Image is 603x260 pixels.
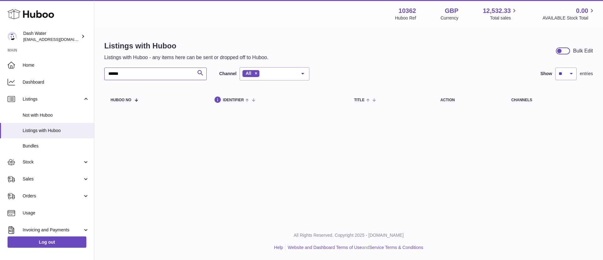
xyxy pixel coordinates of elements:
[23,227,83,233] span: Invoicing and Payments
[23,210,89,216] span: Usage
[369,245,423,250] a: Service Terms & Conditions
[395,15,416,21] div: Huboo Ref
[274,245,283,250] a: Help
[511,98,587,102] div: channels
[23,176,83,182] span: Sales
[354,98,364,102] span: title
[483,7,518,21] a: 12,532.33 Total sales
[246,71,251,76] span: All
[23,143,89,149] span: Bundles
[23,79,89,85] span: Dashboard
[541,71,552,77] label: Show
[23,193,83,199] span: Orders
[23,96,83,102] span: Listings
[223,98,244,102] span: identifier
[440,98,499,102] div: action
[285,245,423,251] li: and
[23,62,89,68] span: Home
[219,71,236,77] label: Channel
[445,7,458,15] strong: GBP
[111,98,131,102] span: Huboo no
[576,7,588,15] span: 0.00
[580,71,593,77] span: entries
[288,245,362,250] a: Website and Dashboard Terms of Use
[490,15,518,21] span: Total sales
[23,30,80,42] div: Dash Water
[542,7,595,21] a: 0.00 AVAILABLE Stock Total
[542,15,595,21] span: AVAILABLE Stock Total
[8,236,86,248] a: Log out
[8,32,17,41] img: internalAdmin-10362@internal.huboo.com
[104,41,269,51] h1: Listings with Huboo
[23,128,89,134] span: Listings with Huboo
[23,112,89,118] span: Not with Huboo
[23,37,92,42] span: [EMAIL_ADDRESS][DOMAIN_NAME]
[441,15,459,21] div: Currency
[573,47,593,54] div: Bulk Edit
[483,7,511,15] span: 12,532.33
[23,159,83,165] span: Stock
[104,54,269,61] p: Listings with Huboo - any items here can be sent or dropped off to Huboo.
[99,232,598,238] p: All Rights Reserved. Copyright 2025 - [DOMAIN_NAME]
[399,7,416,15] strong: 10362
